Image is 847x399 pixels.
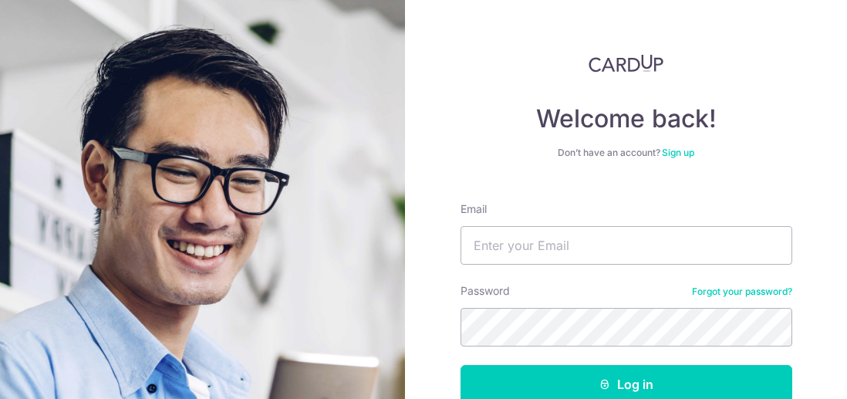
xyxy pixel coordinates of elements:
a: Forgot your password? [692,286,792,298]
div: Don’t have an account? [461,147,792,159]
label: Email [461,201,487,217]
a: Sign up [662,147,694,158]
label: Password [461,283,510,299]
h4: Welcome back! [461,103,792,134]
input: Enter your Email [461,226,792,265]
img: CardUp Logo [589,54,664,73]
